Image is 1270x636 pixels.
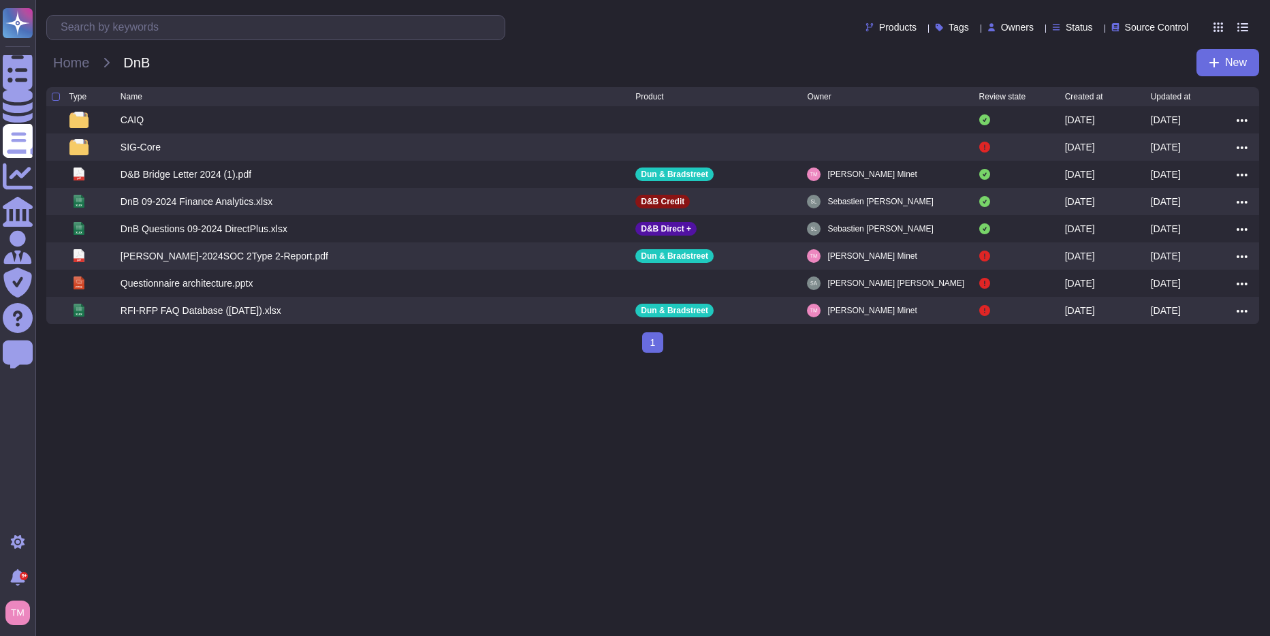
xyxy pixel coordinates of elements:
[5,601,30,625] img: user
[1001,22,1034,32] span: Owners
[1065,276,1095,290] div: [DATE]
[1065,304,1095,317] div: [DATE]
[69,112,89,128] img: folder
[1065,93,1103,101] span: Created at
[949,22,969,32] span: Tags
[121,113,144,127] div: CAIQ
[827,249,917,263] span: [PERSON_NAME] Minet
[1151,140,1181,154] div: [DATE]
[807,222,821,236] img: user
[641,252,708,260] p: Dun & Bradstreet
[635,93,663,101] span: Product
[641,170,708,178] p: Dun & Bradstreet
[807,276,821,290] img: user
[69,139,89,155] img: folder
[1066,22,1093,32] span: Status
[1065,249,1095,263] div: [DATE]
[1125,22,1188,32] span: Source Control
[807,249,821,263] img: user
[3,598,39,628] button: user
[827,304,917,317] span: [PERSON_NAME] Minet
[641,197,684,206] p: D&B Credit
[1065,113,1095,127] div: [DATE]
[121,276,253,290] div: Questionnaire architecture.pptx
[1151,113,1181,127] div: [DATE]
[121,140,161,154] div: SIG-Core
[1065,168,1095,181] div: [DATE]
[879,22,917,32] span: Products
[1196,49,1259,76] button: New
[827,168,917,181] span: [PERSON_NAME] Minet
[116,52,157,73] span: DnB
[807,168,821,181] img: user
[1151,222,1181,236] div: [DATE]
[121,304,281,317] div: RFI-RFP FAQ Database ([DATE]).xlsx
[121,195,272,208] div: DnB 09-2024 Finance Analytics.xlsx
[121,93,142,101] span: Name
[1151,168,1181,181] div: [DATE]
[121,222,287,236] div: DnB Questions 09-2024 DirectPlus.xlsx
[642,332,664,353] span: 1
[121,168,251,181] div: D&B Bridge Letter 2024 (1).pdf
[1151,276,1181,290] div: [DATE]
[827,195,933,208] span: Sebastien [PERSON_NAME]
[46,52,96,73] span: Home
[54,16,505,39] input: Search by keywords
[827,276,964,290] span: [PERSON_NAME] [PERSON_NAME]
[1151,304,1181,317] div: [DATE]
[827,222,933,236] span: Sebastien [PERSON_NAME]
[1065,195,1095,208] div: [DATE]
[807,304,821,317] img: user
[1151,249,1181,263] div: [DATE]
[1065,140,1095,154] div: [DATE]
[807,93,831,101] span: Owner
[121,249,328,263] div: [PERSON_NAME]-2024SOC 2Type 2-Report.pdf
[641,225,691,233] p: D&B Direct +
[979,93,1026,101] span: Review state
[1065,222,1095,236] div: [DATE]
[1151,93,1191,101] span: Updated at
[69,93,86,101] span: Type
[641,306,708,315] p: Dun & Bradstreet
[1225,57,1247,68] span: New
[1151,195,1181,208] div: [DATE]
[20,572,28,580] div: 9+
[807,195,821,208] img: user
